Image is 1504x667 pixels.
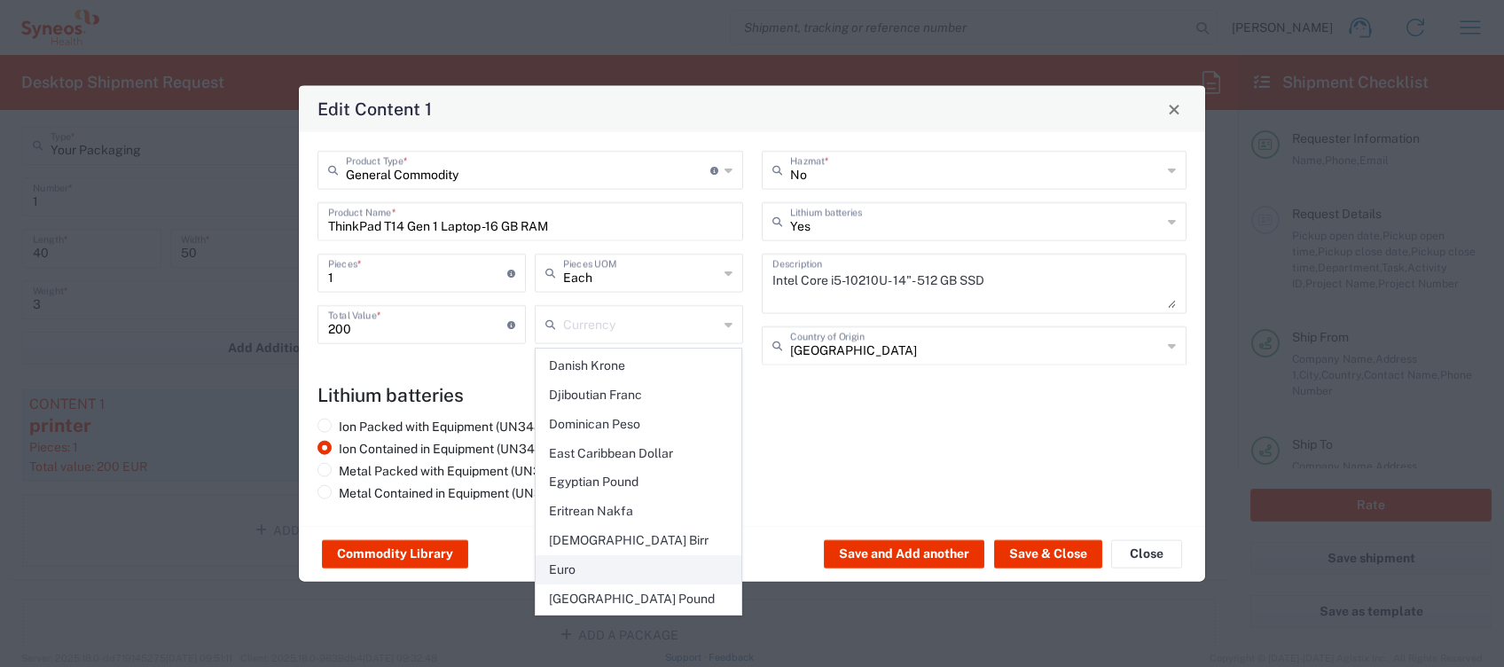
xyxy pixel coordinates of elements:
[537,468,741,496] span: Egyptian Pound
[317,441,592,457] label: Ion Contained in Equipment (UN3481, PI967)
[824,540,984,569] button: Save and Add another
[537,440,741,467] span: East Caribbean Dollar
[317,96,432,122] h4: Edit Content 1
[1162,97,1187,122] button: Close
[1111,540,1182,569] button: Close
[537,411,741,438] span: Dominican Peso
[317,419,591,435] label: Ion Packed with Equipment (UN3481, PI966)
[317,485,607,501] label: Metal Contained in Equipment (UN3091, PI970)
[537,556,741,584] span: Euro
[994,540,1102,569] button: Save & Close
[537,352,741,380] span: Danish Krone
[537,614,741,641] span: Fijian Dollar
[537,585,741,613] span: [GEOGRAPHIC_DATA] Pound
[322,540,468,569] button: Commodity Library
[537,527,741,554] span: [DEMOGRAPHIC_DATA] Birr
[317,384,1187,406] h4: Lithium batteries
[537,381,741,409] span: Djiboutian Franc
[317,463,607,479] label: Metal Packed with Equipment (UN3091, PI969)
[537,498,741,525] span: Eritrean Nakfa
